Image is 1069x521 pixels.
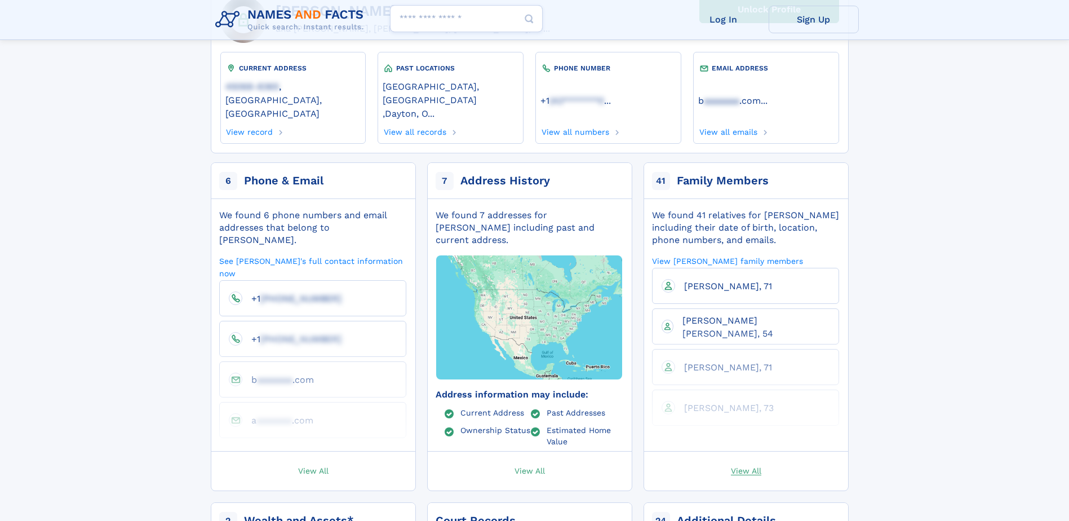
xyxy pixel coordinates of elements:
a: View All [422,452,637,491]
a: Past Addresses [547,408,605,417]
a: View all numbers [540,124,609,136]
a: View [PERSON_NAME] family members [652,255,803,266]
a: 45068-8365, [GEOGRAPHIC_DATA], [GEOGRAPHIC_DATA] [225,80,361,119]
a: [PERSON_NAME], 71 [675,361,772,372]
a: Ownership Status [460,425,530,434]
a: View All [206,452,421,491]
span: 7 [436,172,454,190]
a: View All [638,452,854,491]
span: aaaaaaa [256,415,292,426]
a: Sign Up [769,6,859,33]
a: [PERSON_NAME], 71 [675,280,772,291]
a: +1[PHONE_NUMBER] [242,333,341,344]
a: baaaaaaa.com [698,94,761,106]
a: Current Address [460,408,524,417]
a: Log In [678,6,769,33]
span: View All [514,465,545,475]
div: We found 7 addresses for [PERSON_NAME] including past and current address. [436,209,623,246]
span: aaaaaaa [257,374,292,385]
input: search input [390,5,543,32]
button: Search Button [516,5,543,33]
div: EMAIL ADDRESS [698,63,833,74]
div: Address information may include: [436,388,623,401]
img: Map with markers on addresses Gary L Walker [416,223,642,411]
a: ... [540,95,676,106]
span: [PHONE_NUMBER] [260,334,341,345]
a: Dayton, O... [385,107,434,119]
a: See [PERSON_NAME]'s full contact information now [219,255,406,279]
div: We found 41 relatives for [PERSON_NAME] including their date of birth, location, phone numbers, a... [652,209,839,246]
span: 41 [652,172,670,190]
div: , [383,74,518,124]
a: View record [225,124,273,136]
div: Family Members [677,173,769,189]
div: PAST LOCATIONS [383,63,518,74]
div: CURRENT ADDRESS [225,63,361,74]
a: ... [698,95,833,106]
span: [PERSON_NAME], 71 [684,362,772,373]
span: [PERSON_NAME], 73 [684,403,774,413]
a: Estimated Home Value [547,425,623,445]
div: PHONE NUMBER [540,63,676,74]
a: +1[PHONE_NUMBER] [242,293,341,303]
div: Address History [460,173,550,189]
span: View All [298,465,329,475]
span: [PERSON_NAME] [PERSON_NAME], 54 [682,315,773,338]
div: Phone & Email [244,173,323,189]
span: [PHONE_NUMBER] [260,293,341,304]
span: [PERSON_NAME], 71 [684,281,772,292]
span: 6 [219,172,237,190]
a: baaaaaaa.com [242,374,314,385]
a: [PERSON_NAME], 73 [675,402,774,413]
a: View all emails [698,124,757,136]
a: [PERSON_NAME] [PERSON_NAME], 54 [673,315,830,338]
a: [GEOGRAPHIC_DATA], [GEOGRAPHIC_DATA] [383,80,518,105]
span: 45068-8365 [225,81,279,92]
div: We found 6 phone numbers and email addresses that belong to [PERSON_NAME]. [219,209,406,246]
a: View all records [383,124,446,136]
span: aaaaaaa [704,95,739,106]
span: View All [731,465,761,475]
img: Logo Names and Facts [211,5,373,35]
a: aaaaaaaa.com [242,414,313,425]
